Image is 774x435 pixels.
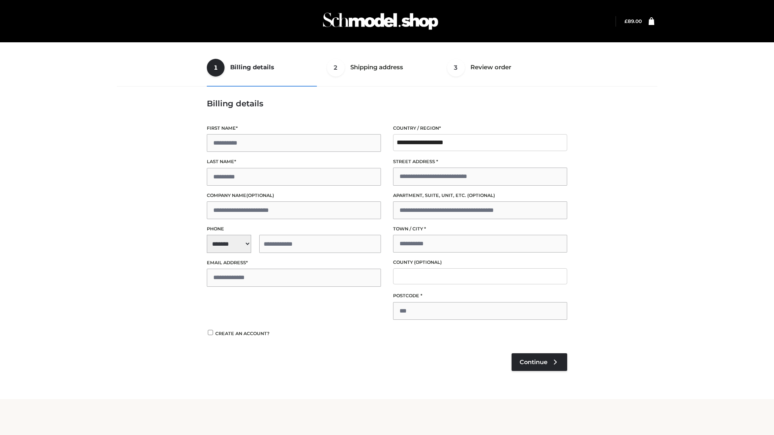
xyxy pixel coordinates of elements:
[624,18,642,24] a: £89.00
[393,158,567,166] label: Street address
[467,193,495,198] span: (optional)
[207,225,381,233] label: Phone
[207,99,567,108] h3: Billing details
[393,192,567,199] label: Apartment, suite, unit, etc.
[246,193,274,198] span: (optional)
[624,18,628,24] span: £
[393,124,567,132] label: Country / Region
[207,259,381,267] label: Email address
[207,192,381,199] label: Company name
[624,18,642,24] bdi: 89.00
[512,353,567,371] a: Continue
[414,259,442,265] span: (optional)
[207,158,381,166] label: Last name
[207,124,381,132] label: First name
[520,358,547,366] span: Continue
[393,259,567,266] label: County
[207,330,214,335] input: Create an account?
[215,331,270,336] span: Create an account?
[320,5,441,37] img: Schmodel Admin 964
[393,225,567,233] label: Town / City
[393,292,567,300] label: Postcode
